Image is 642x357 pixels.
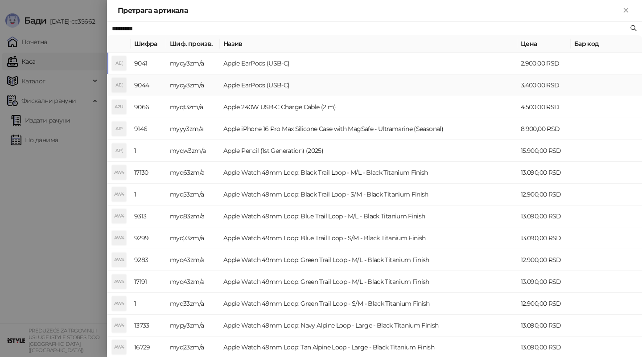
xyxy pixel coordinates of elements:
[517,162,571,184] td: 13.090,00 RSD
[112,296,126,311] div: AW4
[131,53,166,74] td: 9041
[112,253,126,267] div: AW4
[220,140,517,162] td: Apple Pencil (1st Generation) (2025)
[131,35,166,53] th: Шифра
[517,293,571,315] td: 12.900,00 RSD
[166,53,220,74] td: myqy3zm/a
[166,249,220,271] td: myq43zm/a
[517,96,571,118] td: 4.500,00 RSD
[112,209,126,223] div: AW4
[517,53,571,74] td: 2.900,00 RSD
[220,96,517,118] td: Apple 240W USB-C Charge Cable (2 m)
[166,96,220,118] td: myqt3zm/a
[131,271,166,293] td: 17191
[166,205,220,227] td: myq83zm/a
[621,5,631,16] button: Close
[112,100,126,114] div: A2U
[131,315,166,336] td: 13733
[220,53,517,74] td: Apple EarPods (USB-C)
[166,293,220,315] td: myq33zm/a
[131,118,166,140] td: 9146
[112,318,126,332] div: AW4
[166,227,220,249] td: myq73zm/a
[220,293,517,315] td: Apple Watch 49mm Loop: Green Trail Loop - S/M - Black Titanium Finish
[220,118,517,140] td: Apple iPhone 16 Pro Max Silicone Case with MagSafe - Ultramarine (Seasonal)
[131,249,166,271] td: 9283
[166,118,220,140] td: myyy3zm/a
[517,315,571,336] td: 13.090,00 RSD
[220,205,517,227] td: Apple Watch 49mm Loop: Blue Trail Loop - M/L - Black Titanium Finish
[220,249,517,271] td: Apple Watch 49mm Loop: Green Trail Loop - M/L - Black Titanium Finish
[131,227,166,249] td: 9299
[131,184,166,205] td: 1
[166,140,220,162] td: myqw3zm/a
[131,96,166,118] td: 9066
[112,165,126,180] div: AW4
[131,205,166,227] td: 9313
[131,140,166,162] td: 1
[112,144,126,158] div: AP(
[166,184,220,205] td: myq53zm/a
[131,162,166,184] td: 17130
[517,35,571,53] th: Цена
[112,275,126,289] div: AW4
[166,271,220,293] td: myq43zm/a
[220,227,517,249] td: Apple Watch 49mm Loop: Blue Trail Loop - S/M - Black Titanium Finish
[517,227,571,249] td: 13.090,00 RSD
[517,140,571,162] td: 15.900,00 RSD
[112,231,126,245] div: AW4
[220,35,517,53] th: Назив
[118,5,621,16] div: Претрага артикала
[517,271,571,293] td: 13.090,00 RSD
[220,315,517,336] td: Apple Watch 49mm Loop: Navy Alpine Loop - Large - Black Titanium Finish
[517,205,571,227] td: 13.090,00 RSD
[220,162,517,184] td: Apple Watch 49mm Loop: Black Trail Loop - M/L - Black Titanium Finish
[112,187,126,201] div: AW4
[220,74,517,96] td: Apple EarPods (USB-C)
[166,74,220,96] td: myqy3zm/a
[166,315,220,336] td: mypy3zm/a
[517,74,571,96] td: 3.400,00 RSD
[112,78,126,92] div: AE(
[112,122,126,136] div: AIP
[517,184,571,205] td: 12.900,00 RSD
[166,35,220,53] th: Шиф. произв.
[131,293,166,315] td: 1
[517,249,571,271] td: 12.900,00 RSD
[220,271,517,293] td: Apple Watch 49mm Loop: Green Trail Loop - M/L - Black Titanium Finish
[571,35,642,53] th: Бар код
[131,74,166,96] td: 9044
[517,118,571,140] td: 8.900,00 RSD
[112,56,126,70] div: AE(
[112,340,126,354] div: AW4
[166,162,220,184] td: myq63zm/a
[220,184,517,205] td: Apple Watch 49mm Loop: Black Trail Loop - S/M - Black Titanium Finish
